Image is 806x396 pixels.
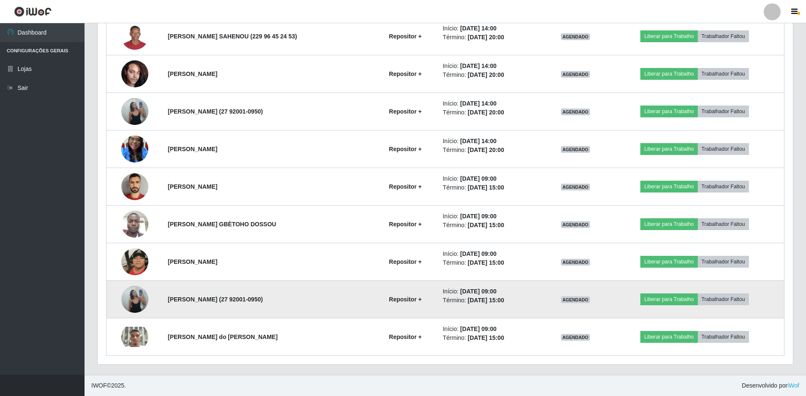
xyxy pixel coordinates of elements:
li: Término: [443,108,540,117]
button: Trabalhador Faltou [698,30,749,42]
time: [DATE] 15:00 [468,334,504,341]
time: [DATE] 14:00 [460,62,497,69]
button: Liberar para Trabalho [640,293,697,305]
span: AGENDADO [561,184,590,190]
time: [DATE] 15:00 [468,222,504,228]
li: Início: [443,99,540,108]
time: [DATE] 14:00 [460,100,497,107]
strong: [PERSON_NAME] do [PERSON_NAME] [168,334,278,340]
button: Liberar para Trabalho [640,218,697,230]
li: Início: [443,24,540,33]
button: Liberar para Trabalho [640,256,697,268]
strong: [PERSON_NAME] GBÈTOHO DOSSOU [168,221,276,228]
li: Término: [443,221,540,230]
img: 1753039968975.jpeg [121,327,148,347]
strong: Repositor + [389,296,421,303]
span: AGENDADO [561,221,590,228]
button: Liberar para Trabalho [640,143,697,155]
button: Trabalhador Faltou [698,331,749,343]
time: [DATE] 09:00 [460,250,497,257]
time: [DATE] 15:00 [468,259,504,266]
button: Trabalhador Faltou [698,106,749,117]
time: [DATE] 09:00 [460,213,497,220]
li: Início: [443,287,540,296]
button: Trabalhador Faltou [698,293,749,305]
time: [DATE] 20:00 [468,146,504,153]
button: Trabalhador Faltou [698,68,749,80]
strong: Repositor + [389,146,421,152]
li: Início: [443,174,540,183]
time: [DATE] 14:00 [460,138,497,144]
time: [DATE] 15:00 [468,184,504,191]
button: Trabalhador Faltou [698,256,749,268]
img: 1751663217574.jpeg [121,238,148,286]
button: Trabalhador Faltou [698,181,749,193]
img: 1752243465903.jpeg [121,275,148,323]
button: Liberar para Trabalho [640,106,697,117]
strong: [PERSON_NAME] (27 92001-0950) [168,296,263,303]
time: [DATE] 20:00 [468,109,504,116]
button: Liberar para Trabalho [640,68,697,80]
img: 1753013551343.jpeg [121,56,148,92]
strong: Repositor + [389,71,421,77]
time: [DATE] 20:00 [468,71,504,78]
li: Término: [443,33,540,42]
button: Trabalhador Faltou [698,218,749,230]
li: Início: [443,250,540,258]
img: 1753214999952.jpeg [121,131,148,167]
li: Início: [443,325,540,334]
li: Término: [443,334,540,342]
span: AGENDADO [561,108,590,115]
a: iWof [787,382,799,389]
time: [DATE] 20:00 [468,34,504,41]
img: CoreUI Logo [14,6,52,17]
time: [DATE] 14:00 [460,25,497,32]
img: 1747661300950.jpeg [121,206,148,242]
span: AGENDADO [561,296,590,303]
strong: Repositor + [389,258,421,265]
li: Início: [443,62,540,71]
li: Término: [443,71,540,79]
span: AGENDADO [561,146,590,153]
strong: [PERSON_NAME] (27 92001-0950) [168,108,263,115]
strong: Repositor + [389,334,421,340]
strong: Repositor + [389,33,421,40]
time: [DATE] 09:00 [460,325,497,332]
button: Liberar para Trabalho [640,30,697,42]
button: Liberar para Trabalho [640,181,697,193]
li: Término: [443,146,540,155]
li: Término: [443,183,540,192]
li: Término: [443,258,540,267]
span: AGENDADO [561,71,590,78]
button: Trabalhador Faltou [698,143,749,155]
img: 1751668430791.jpeg [121,23,148,50]
time: [DATE] 15:00 [468,297,504,304]
strong: [PERSON_NAME] [168,258,217,265]
strong: [PERSON_NAME] SAHENOU (229 96 45 24 53) [168,33,297,40]
strong: [PERSON_NAME] [168,146,217,152]
li: Término: [443,296,540,305]
span: AGENDADO [561,334,590,341]
li: Início: [443,137,540,146]
strong: [PERSON_NAME] [168,71,217,77]
img: 1752243465903.jpeg [121,87,148,136]
span: AGENDADO [561,33,590,40]
strong: Repositor + [389,108,421,115]
time: [DATE] 09:00 [460,175,497,182]
li: Início: [443,212,540,221]
time: [DATE] 09:00 [460,288,497,295]
span: AGENDADO [561,259,590,266]
span: IWOF [91,382,107,389]
button: Liberar para Trabalho [640,331,697,343]
strong: [PERSON_NAME] [168,183,217,190]
span: Desenvolvido por [742,381,799,390]
img: 1744568230995.jpeg [121,173,148,200]
span: © 2025 . [91,381,126,390]
strong: Repositor + [389,221,421,228]
strong: Repositor + [389,183,421,190]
